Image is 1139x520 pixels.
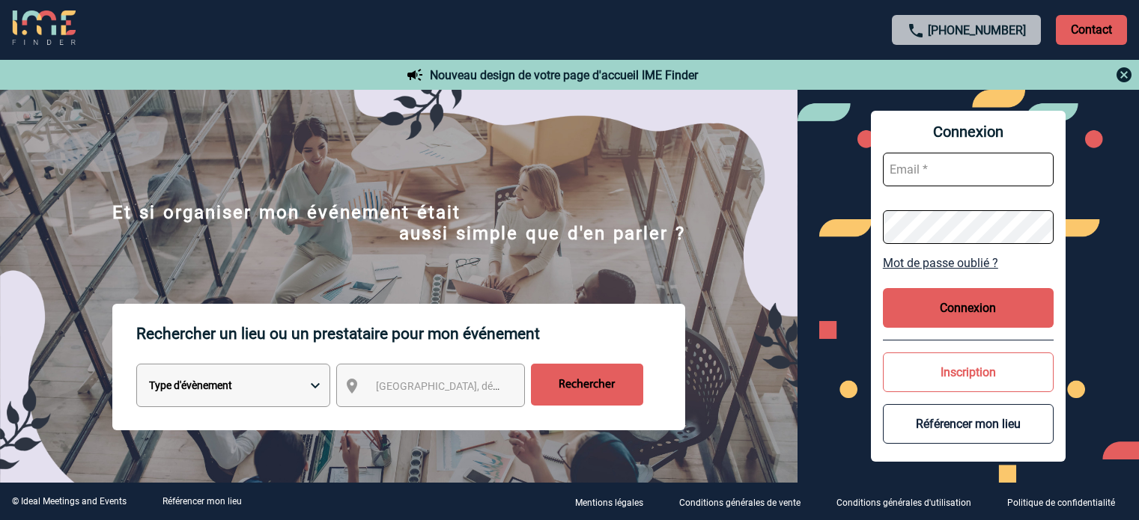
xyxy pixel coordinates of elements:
[667,495,824,509] a: Conditions générales de vente
[883,352,1054,392] button: Inscription
[883,404,1054,444] button: Référencer mon lieu
[163,496,242,507] a: Référencer mon lieu
[836,498,971,508] p: Conditions générales d'utilisation
[563,495,667,509] a: Mentions légales
[883,153,1054,186] input: Email *
[907,22,925,40] img: call-24-px.png
[1007,498,1115,508] p: Politique de confidentialité
[12,496,127,507] div: © Ideal Meetings and Events
[883,288,1054,328] button: Connexion
[995,495,1139,509] a: Politique de confidentialité
[824,495,995,509] a: Conditions générales d'utilisation
[575,498,643,508] p: Mentions légales
[679,498,801,508] p: Conditions générales de vente
[928,23,1026,37] a: [PHONE_NUMBER]
[883,256,1054,270] a: Mot de passe oublié ?
[376,380,584,392] span: [GEOGRAPHIC_DATA], département, région...
[531,364,643,406] input: Rechercher
[1056,15,1127,45] p: Contact
[883,123,1054,141] span: Connexion
[136,304,685,364] p: Rechercher un lieu ou un prestataire pour mon événement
